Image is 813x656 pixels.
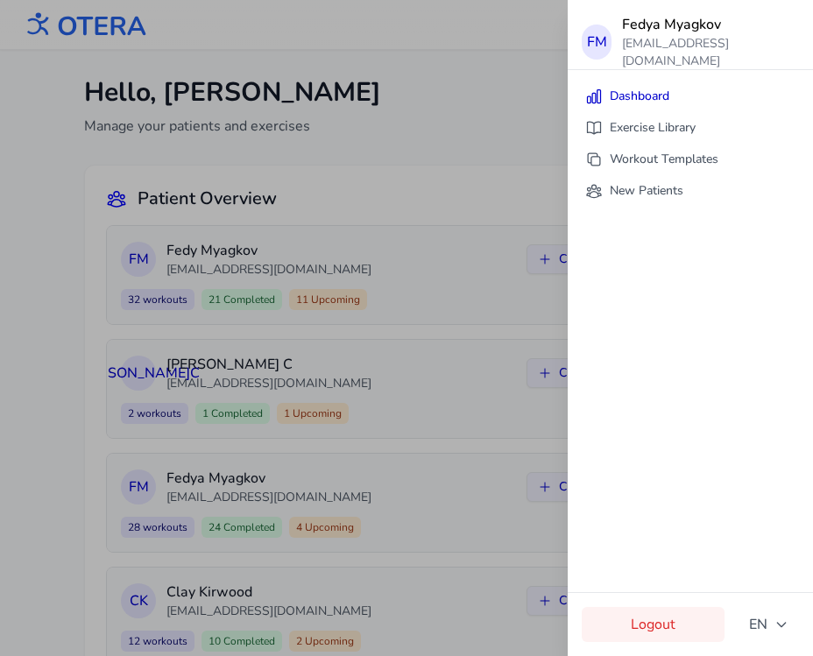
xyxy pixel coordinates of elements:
a: Exercise Library [575,112,806,144]
span: EN [749,614,788,635]
button: EN [739,607,799,642]
a: Dashboard [575,81,806,112]
div: FM [582,25,612,60]
span: Fedya Myagkov [622,14,799,35]
a: FMFedya Myagkov[EMAIL_ADDRESS][DOMAIN_NAME] [582,14,799,55]
a: New Patients [575,175,806,207]
a: Workout Templates [575,144,806,175]
span: [EMAIL_ADDRESS][DOMAIN_NAME] [622,35,799,70]
a: Logout [582,607,725,642]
